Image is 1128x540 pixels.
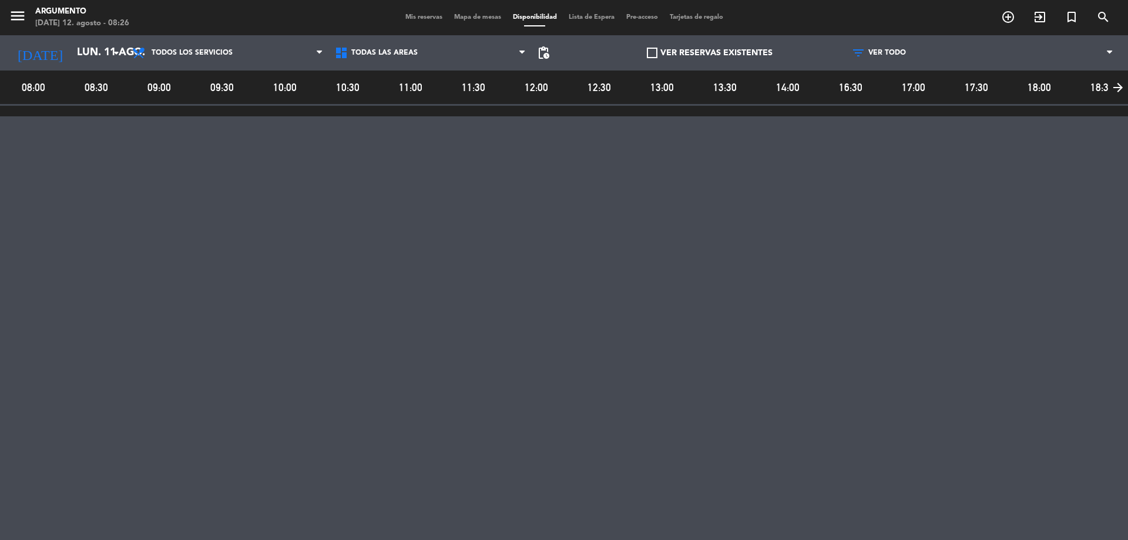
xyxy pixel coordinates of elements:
[695,79,754,96] span: 13:30
[1009,79,1069,96] span: 18:00
[868,49,906,57] span: VER TODO
[255,79,314,96] span: 10:00
[821,79,880,96] span: 16:30
[192,79,251,96] span: 09:30
[448,14,507,21] span: Mapa de mesas
[109,46,123,60] i: arrow_drop_down
[152,49,233,57] span: Todos los servicios
[946,79,1006,96] span: 17:30
[1108,75,1128,100] i: arrow_forward
[1065,10,1079,24] i: turned_in_not
[1096,10,1110,24] i: search
[1001,10,1015,24] i: add_circle_outline
[647,46,773,60] label: VER RESERVAS EXISTENTES
[569,79,629,96] span: 12:30
[35,18,129,29] div: [DATE] 12. agosto - 08:26
[884,79,943,96] span: 17:00
[381,79,440,96] span: 11:00
[4,79,63,96] span: 08:00
[563,14,620,21] span: Lista de Espera
[66,79,126,96] span: 08:30
[536,46,550,60] span: pending_actions
[399,14,448,21] span: Mis reservas
[632,79,691,96] span: 13:00
[1033,10,1047,24] i: exit_to_app
[664,14,729,21] span: Tarjetas de regalo
[35,6,129,18] div: Argumento
[620,14,664,21] span: Pre-acceso
[9,7,26,25] i: menu
[129,79,189,96] span: 09:00
[444,79,503,96] span: 11:30
[9,40,71,66] i: [DATE]
[9,7,26,29] button: menu
[318,79,377,96] span: 10:30
[506,79,566,96] span: 12:00
[507,14,563,21] span: Disponibilidad
[351,49,418,57] span: Todas las áreas
[758,79,817,96] span: 14:00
